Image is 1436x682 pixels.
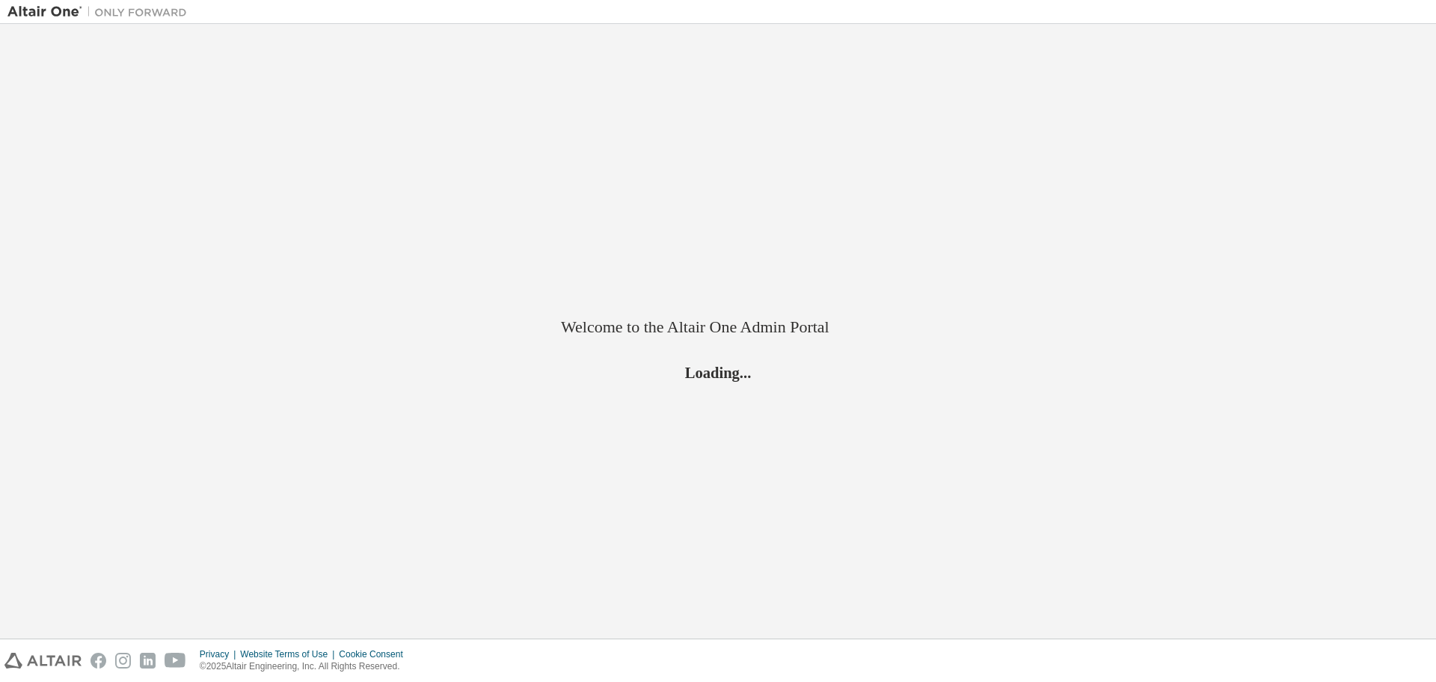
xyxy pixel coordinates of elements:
[561,362,875,382] h2: Loading...
[4,653,82,669] img: altair_logo.svg
[115,653,131,669] img: instagram.svg
[7,4,194,19] img: Altair One
[200,648,240,660] div: Privacy
[165,653,186,669] img: youtube.svg
[339,648,411,660] div: Cookie Consent
[90,653,106,669] img: facebook.svg
[140,653,156,669] img: linkedin.svg
[200,660,412,673] p: © 2025 Altair Engineering, Inc. All Rights Reserved.
[240,648,339,660] div: Website Terms of Use
[561,317,875,338] h2: Welcome to the Altair One Admin Portal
